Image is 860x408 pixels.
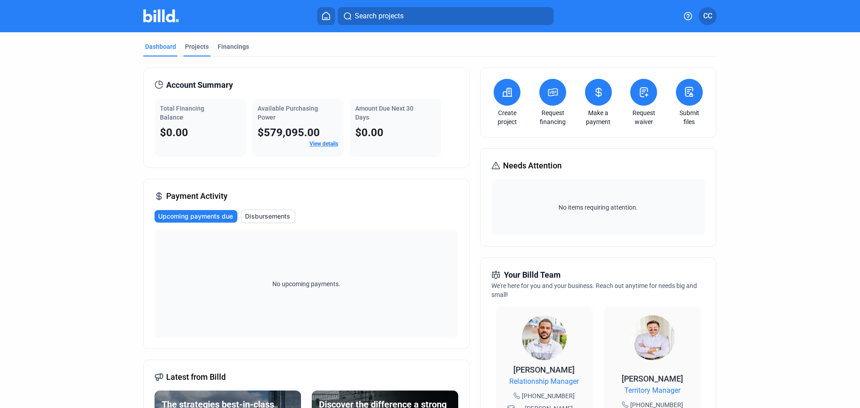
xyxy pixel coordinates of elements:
span: Total Financing Balance [160,105,204,121]
a: Submit files [674,108,705,126]
span: Amount Due Next 30 Days [355,105,413,121]
div: Financings [218,42,249,51]
span: $0.00 [160,126,188,139]
div: Projects [185,42,209,51]
span: We're here for you and your business. Reach out anytime for needs big and small! [491,282,697,298]
span: CC [703,11,712,21]
button: Disbursements [241,210,295,223]
span: Disbursements [245,212,290,221]
span: Relationship Manager [509,376,579,387]
span: Account Summary [166,79,233,91]
a: View details [310,141,338,147]
span: Needs Attention [503,159,562,172]
span: Territory Manager [624,385,680,396]
span: $579,095.00 [258,126,320,139]
img: Territory Manager [630,315,675,360]
a: Request waiver [628,108,659,126]
div: Dashboard [145,42,176,51]
span: Payment Activity [166,190,228,202]
span: [PERSON_NAME] [513,365,575,374]
span: No upcoming payments. [267,279,346,288]
a: Request financing [537,108,568,126]
img: Billd Company Logo [143,9,179,22]
a: Make a payment [583,108,614,126]
span: Your Billd Team [504,269,561,281]
span: No items requiring attention. [495,203,701,212]
span: Available Purchasing Power [258,105,318,121]
a: Create project [491,108,523,126]
span: [PERSON_NAME] [622,374,683,383]
span: Upcoming payments due [158,212,233,221]
button: Search projects [338,7,554,25]
span: [PHONE_NUMBER] [522,391,575,400]
button: CC [699,7,717,25]
button: Upcoming payments due [155,210,237,223]
span: $0.00 [355,126,383,139]
span: Latest from Billd [166,371,226,383]
span: Search projects [355,11,404,21]
img: Relationship Manager [522,315,567,360]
